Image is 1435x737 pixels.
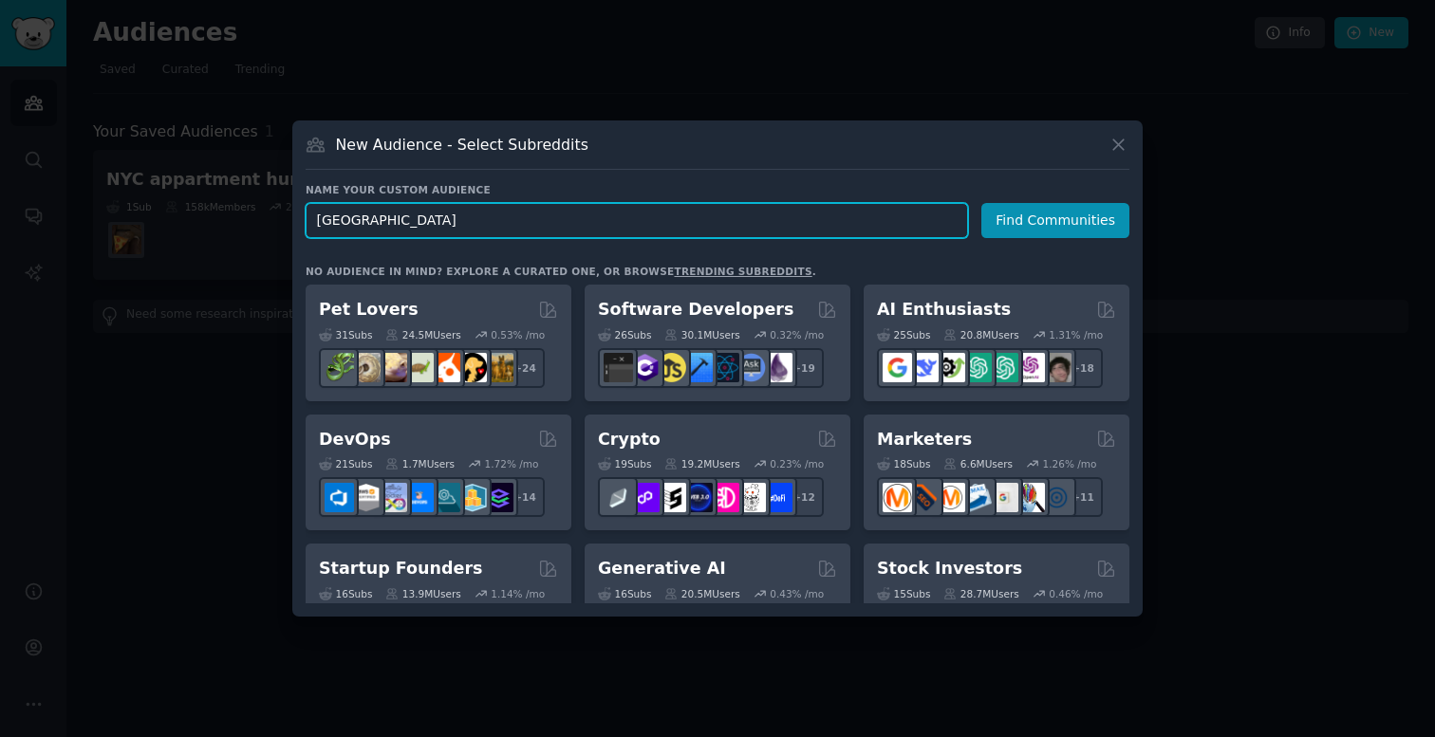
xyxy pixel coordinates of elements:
[1016,483,1045,512] img: MarketingResearch
[336,135,588,155] h3: New Audience - Select Subreddits
[710,483,739,512] img: defiblockchain
[770,328,824,341] div: 0.32 % /mo
[763,353,792,382] img: elixir
[736,353,766,382] img: AskComputerScience
[385,328,460,341] div: 24.5M Users
[1043,457,1097,470] div: 1.26 % /mo
[505,477,545,517] div: + 14
[491,328,545,341] div: 0.53 % /mo
[485,457,539,470] div: 1.72 % /mo
[325,353,354,382] img: herpetology
[877,587,930,600] div: 15 Sub s
[404,353,434,382] img: turtle
[664,457,739,470] div: 19.2M Users
[909,483,939,512] img: bigseo
[431,483,460,512] img: platformengineering
[936,483,965,512] img: AskMarketing
[484,483,513,512] img: PlatformEngineers
[306,265,816,278] div: No audience in mind? Explore a curated one, or browse .
[598,428,661,451] h2: Crypto
[457,353,487,382] img: PetAdvice
[1042,483,1072,512] img: OnlineMarketing
[784,477,824,517] div: + 12
[604,483,633,512] img: ethfinance
[936,353,965,382] img: AItoolsCatalog
[1063,477,1103,517] div: + 11
[883,353,912,382] img: GoogleGeminiAI
[630,483,660,512] img: 0xPolygon
[505,348,545,388] div: + 24
[598,298,793,322] h2: Software Developers
[598,557,726,580] h2: Generative AI
[674,266,811,277] a: trending subreddits
[598,587,651,600] div: 16 Sub s
[431,353,460,382] img: cockatiel
[385,587,460,600] div: 13.9M Users
[306,183,1129,196] h3: Name your custom audience
[770,587,824,600] div: 0.43 % /mo
[630,353,660,382] img: csharp
[351,353,381,382] img: ballpython
[877,298,1011,322] h2: AI Enthusiasts
[378,483,407,512] img: Docker_DevOps
[404,483,434,512] img: DevOpsLinks
[736,483,766,512] img: CryptoNews
[962,353,992,382] img: chatgpt_promptDesign
[1016,353,1045,382] img: OpenAIDev
[319,428,391,451] h2: DevOps
[484,353,513,382] img: dogbreed
[306,203,968,238] input: Pick a short name, like "Digital Marketers" or "Movie-Goers"
[1049,587,1103,600] div: 0.46 % /mo
[598,328,651,341] div: 26 Sub s
[877,457,930,470] div: 18 Sub s
[989,353,1018,382] img: chatgpt_prompts_
[943,457,1013,470] div: 6.6M Users
[763,483,792,512] img: defi_
[491,587,545,600] div: 1.14 % /mo
[710,353,739,382] img: reactnative
[981,203,1129,238] button: Find Communities
[657,483,686,512] img: ethstaker
[351,483,381,512] img: AWS_Certified_Experts
[319,557,482,580] h2: Startup Founders
[319,587,372,600] div: 16 Sub s
[989,483,1018,512] img: googleads
[877,328,930,341] div: 25 Sub s
[877,557,1022,580] h2: Stock Investors
[1049,328,1103,341] div: 1.31 % /mo
[883,483,912,512] img: content_marketing
[683,483,713,512] img: web3
[664,328,739,341] div: 30.1M Users
[784,348,824,388] div: + 19
[683,353,713,382] img: iOSProgramming
[598,457,651,470] div: 19 Sub s
[385,457,455,470] div: 1.7M Users
[943,328,1018,341] div: 20.8M Users
[319,328,372,341] div: 31 Sub s
[770,457,824,470] div: 0.23 % /mo
[943,587,1018,600] div: 28.7M Users
[962,483,992,512] img: Emailmarketing
[319,298,419,322] h2: Pet Lovers
[319,457,372,470] div: 21 Sub s
[457,483,487,512] img: aws_cdk
[877,428,972,451] h2: Marketers
[378,353,407,382] img: leopardgeckos
[604,353,633,382] img: software
[1063,348,1103,388] div: + 18
[1042,353,1072,382] img: ArtificalIntelligence
[909,353,939,382] img: DeepSeek
[664,587,739,600] div: 20.5M Users
[657,353,686,382] img: learnjavascript
[325,483,354,512] img: azuredevops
